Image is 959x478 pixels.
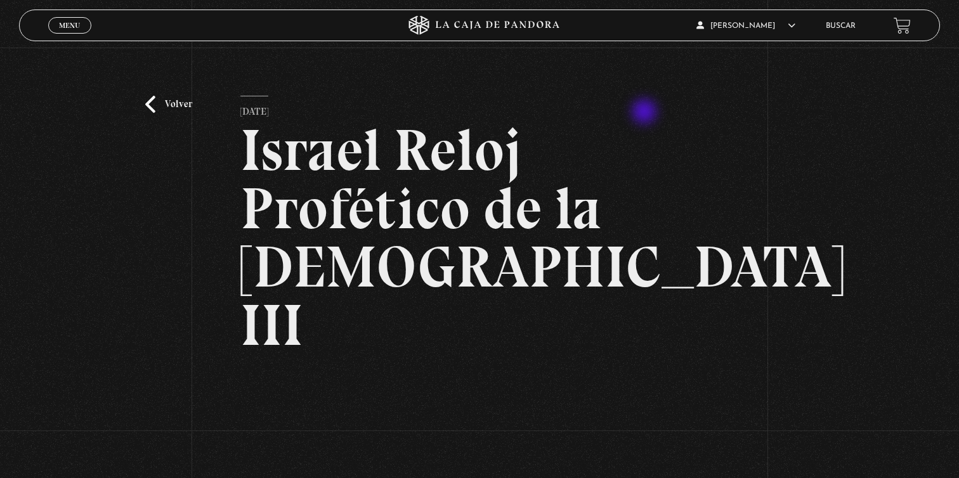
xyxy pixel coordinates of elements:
p: [DATE] [240,96,268,121]
h2: Israel Reloj Profético de la [DEMOGRAPHIC_DATA] III [240,121,719,354]
span: Menu [59,22,80,29]
span: Cerrar [55,32,84,41]
a: View your shopping cart [894,17,911,34]
a: Volver [145,96,192,113]
a: Buscar [826,22,856,30]
span: [PERSON_NAME] [696,22,795,30]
